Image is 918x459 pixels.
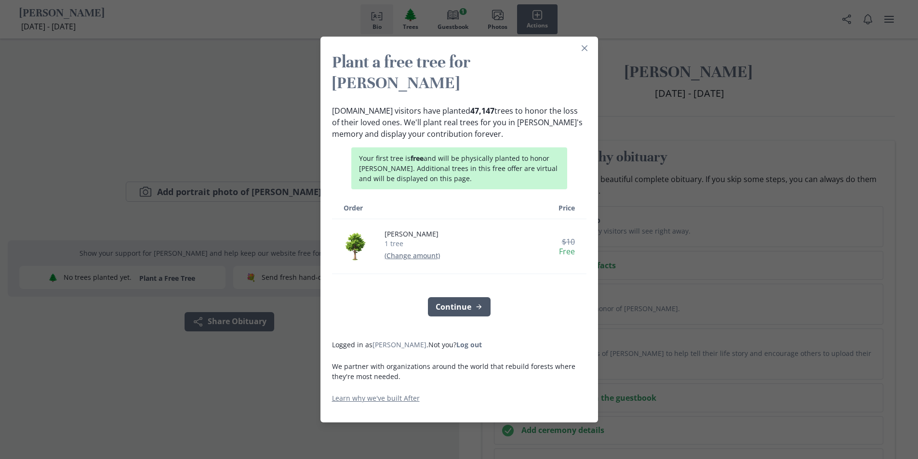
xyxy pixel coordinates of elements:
span: Order [344,203,363,212]
span: Free [535,247,575,256]
button: Close [577,40,592,56]
h2: Plant a free tree for [PERSON_NAME] [332,52,586,93]
a: Learn why we've built After [332,393,420,403]
button: Log out [456,340,482,349]
p: We partner with organizations around the world that rebuild forests where they're most needed. [332,361,586,381]
img: 1 trees [336,227,375,266]
button: (Change amount) [385,251,440,260]
p: 1 tree [385,239,440,249]
b: 47,147 [470,105,494,116]
p: Your first tree is and will be physically planted to honor [PERSON_NAME]. Additional trees in thi... [359,153,559,184]
span: Price [559,203,575,212]
strong: free [411,154,424,163]
button: Continue [428,297,491,316]
a: [PERSON_NAME] [373,340,426,349]
span: $10 [533,237,575,247]
p: Logged in as . Not you? [332,340,586,350]
p: [DOMAIN_NAME] visitors have planted trees to honor the loss of their loved ones. We'll plant real... [332,105,586,140]
p: [PERSON_NAME] [385,229,440,239]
